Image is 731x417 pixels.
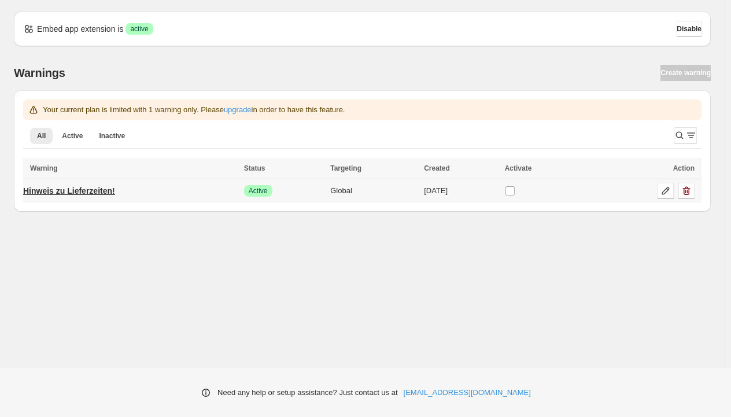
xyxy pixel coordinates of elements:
span: Created [424,164,450,172]
span: Warning [30,164,58,172]
a: upgrade [224,105,252,114]
span: Inactive [99,131,125,141]
a: Hinweis zu Lieferzeiten! [23,182,115,200]
span: Active [62,131,83,141]
p: Your current plan is limited with 1 warning only. Please in order to have this feature. [43,104,345,116]
div: [DATE] [424,185,498,197]
span: Disable [677,24,702,34]
span: active [130,24,148,34]
button: Disable [677,21,702,37]
span: Action [673,164,695,172]
span: Targeting [330,164,361,172]
div: Global [330,185,417,197]
p: Hinweis zu Lieferzeiten! [23,185,115,197]
a: [EMAIL_ADDRESS][DOMAIN_NAME] [404,387,531,398]
span: Active [249,186,268,195]
span: Activate [505,164,532,172]
button: Search and filter results [674,127,697,143]
span: Status [244,164,265,172]
p: Embed app extension is [37,23,123,35]
h2: Warnings [14,66,65,80]
span: All [37,131,46,141]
